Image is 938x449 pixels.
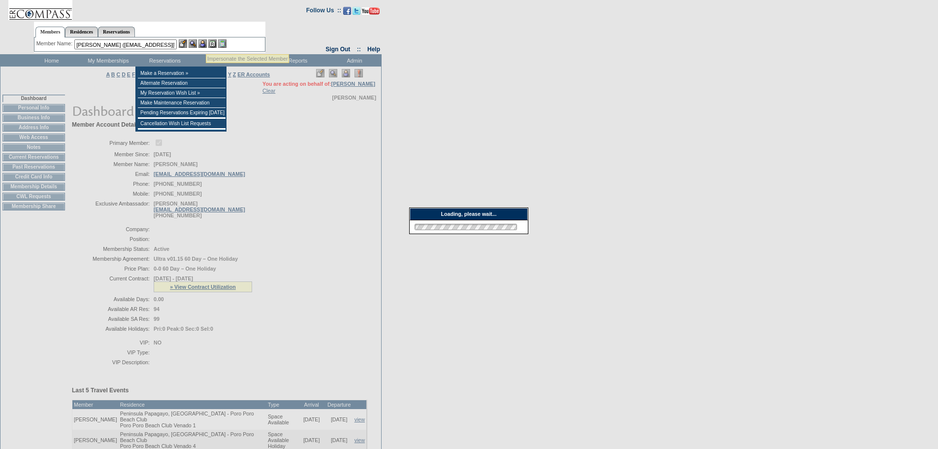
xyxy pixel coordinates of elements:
a: Subscribe to our YouTube Channel [362,10,380,16]
a: Residences [65,27,98,37]
a: Help [367,46,380,53]
a: Members [35,27,65,37]
img: Impersonate [198,39,207,48]
a: Become our fan on Facebook [343,10,351,16]
a: Sign Out [325,46,350,53]
td: Pending Reservations Expiring [DATE] [138,108,226,118]
img: b_edit.gif [179,39,187,48]
img: Reservations [208,39,217,48]
td: My Reservation Wish List » [138,88,226,98]
td: Cancellation Wish List Requests [138,119,226,129]
div: Loading, please wait... [410,208,528,220]
span: :: [357,46,361,53]
td: Alternate Reservation [138,78,226,88]
a: Follow us on Twitter [353,10,360,16]
a: Reservations [98,27,135,37]
td: Make a Reservation » [138,69,226,78]
img: loading.gif [412,222,520,232]
img: b_calculator.gif [218,39,226,48]
td: Follow Us :: [306,6,341,18]
img: View [189,39,197,48]
div: Member Name: [36,39,74,48]
img: Subscribe to our YouTube Channel [362,7,380,15]
td: Make Maintenance Reservation [138,98,226,108]
img: Follow us on Twitter [353,7,360,15]
img: Become our fan on Facebook [343,7,351,15]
